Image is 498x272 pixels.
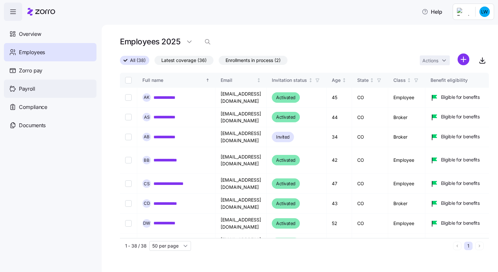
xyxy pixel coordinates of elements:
[125,157,132,163] input: Select record 4
[256,78,261,83] div: Not sorted
[327,194,352,213] td: 43
[327,174,352,194] td: 47
[276,156,296,164] span: Activated
[19,121,46,129] span: Documents
[125,114,132,120] input: Select record 2
[4,80,96,98] a: Payroll
[130,56,146,65] span: All (38)
[215,127,267,147] td: [EMAIL_ADDRESS][DOMAIN_NAME]
[458,53,469,65] svg: add icon
[276,219,296,227] span: Activated
[4,116,96,134] a: Documents
[120,37,180,47] h1: Employees 2025
[393,77,406,84] div: Class
[267,73,327,88] th: Invitation statusNot sorted
[457,8,470,16] img: Employer logo
[407,78,411,83] div: Not sorted
[125,243,147,249] span: 1 - 38 / 38
[143,221,150,225] span: D W
[144,135,150,139] span: A B
[161,56,207,65] span: Latest coverage (36)
[357,77,369,84] div: State
[370,78,374,83] div: Not sorted
[327,108,352,127] td: 44
[125,220,132,227] input: Select record 7
[226,56,281,65] span: Enrollments in process (2)
[422,58,438,63] span: Actions
[453,242,461,250] button: Previous page
[352,108,388,127] td: CO
[276,200,296,207] span: Activated
[422,8,442,16] span: Help
[276,133,290,141] span: Invited
[215,174,267,194] td: [EMAIL_ADDRESS][DOMAIN_NAME]
[441,180,480,187] span: Eligible for benefits
[4,25,96,43] a: Overview
[125,77,132,83] input: Select all records
[388,194,425,213] td: Broker
[352,73,388,88] th: StateNot sorted
[125,94,132,101] input: Select record 1
[420,55,450,65] button: Actions
[276,113,296,121] span: Activated
[388,88,425,108] td: Employee
[352,234,388,253] td: CO
[144,201,150,205] span: C D
[327,88,352,108] td: 45
[327,127,352,147] td: 34
[19,85,35,93] span: Payroll
[144,95,150,99] span: A K
[137,73,215,88] th: Full nameSorted ascending
[19,67,42,75] span: Zorro pay
[464,242,473,250] button: 1
[4,61,96,80] a: Zorro pay
[327,234,352,253] td: 52
[388,214,425,234] td: Employee
[215,194,267,213] td: [EMAIL_ADDRESS][DOMAIN_NAME]
[125,180,132,187] input: Select record 5
[441,94,480,100] span: Eligible for benefits
[441,157,480,163] span: Eligible for benefits
[215,234,267,253] td: [EMAIL_ADDRESS][DOMAIN_NAME]
[332,77,341,84] div: Age
[215,147,267,174] td: [EMAIL_ADDRESS][DOMAIN_NAME]
[215,73,267,88] th: EmailNot sorted
[388,234,425,253] td: Broker
[215,108,267,127] td: [EMAIL_ADDRESS][DOMAIN_NAME]
[125,134,132,140] input: Select record 3
[4,98,96,116] a: Compliance
[327,147,352,174] td: 42
[144,115,150,119] span: A S
[388,127,425,147] td: Broker
[327,73,352,88] th: AgeNot sorted
[19,48,45,56] span: Employees
[479,7,490,17] img: c0e0388fe6342deee47f791d0dfbc0c5
[144,158,150,162] span: B B
[417,5,447,18] button: Help
[215,88,267,108] td: [EMAIL_ADDRESS][DOMAIN_NAME]
[215,214,267,234] td: [EMAIL_ADDRESS][DOMAIN_NAME]
[388,147,425,174] td: Employee
[441,113,480,120] span: Eligible for benefits
[352,127,388,147] td: CO
[327,214,352,234] td: 52
[19,30,41,38] span: Overview
[142,77,204,84] div: Full name
[352,147,388,174] td: CO
[276,180,296,188] span: Activated
[388,174,425,194] td: Employee
[221,77,256,84] div: Email
[308,78,313,83] div: Not sorted
[4,43,96,61] a: Employees
[342,78,346,83] div: Not sorted
[352,88,388,108] td: CO
[272,77,307,84] div: Invitation status
[125,200,132,207] input: Select record 6
[475,242,484,250] button: Next page
[388,73,425,88] th: ClassNot sorted
[276,94,296,101] span: Activated
[205,78,210,83] div: Sorted ascending
[441,133,480,140] span: Eligible for benefits
[352,214,388,234] td: CO
[352,174,388,194] td: CO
